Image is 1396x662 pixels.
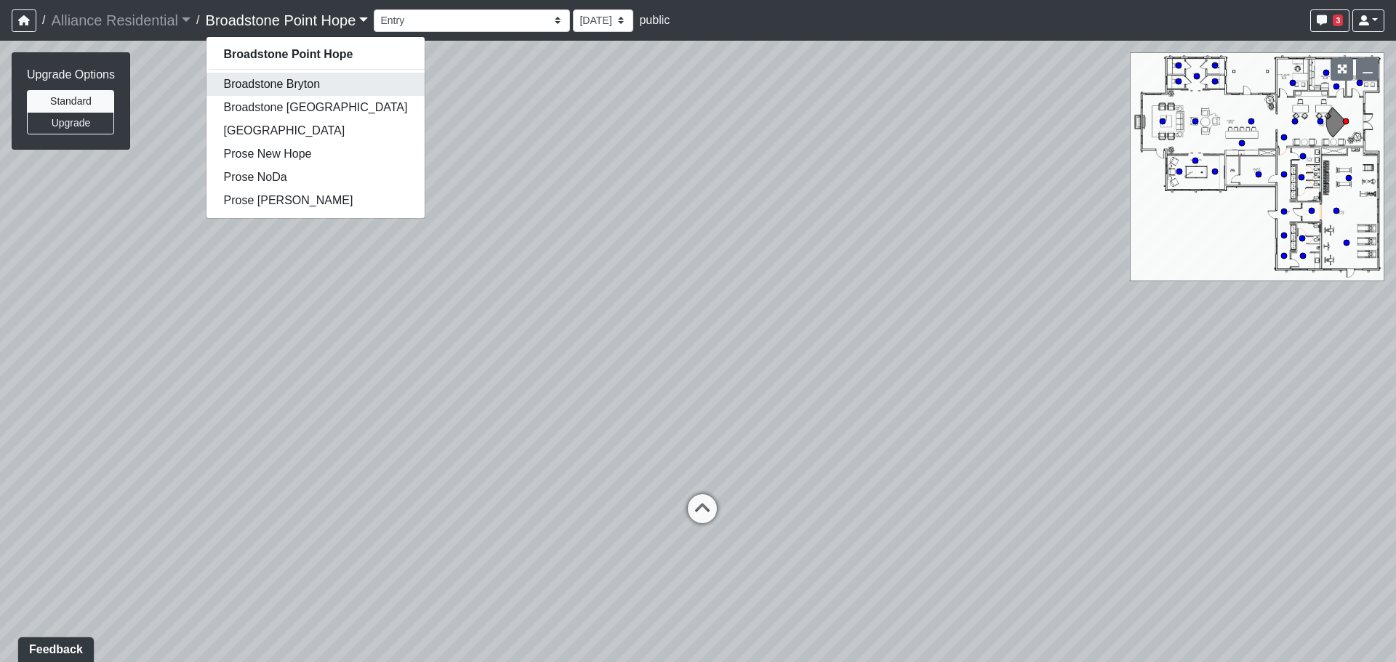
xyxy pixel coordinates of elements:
span: public [639,14,670,26]
a: Broadstone Point Hope [206,6,369,35]
button: Standard [27,90,114,113]
a: Prose [PERSON_NAME] [206,189,425,212]
a: Prose NoDa [206,166,425,189]
span: 3 [1333,15,1343,26]
span: / [190,6,205,35]
strong: Broadstone Point Hope [224,48,353,60]
a: Prose New Hope [206,142,425,166]
h6: Upgrade Options [27,68,115,81]
a: Alliance Residential [51,6,190,35]
button: 3 [1310,9,1349,32]
a: Broadstone Bryton [206,73,425,96]
a: Broadstone Point Hope [206,43,425,66]
a: Broadstone [GEOGRAPHIC_DATA] [206,96,425,119]
iframe: Ybug feedback widget [11,633,97,662]
a: [GEOGRAPHIC_DATA] [206,119,425,142]
div: Broadstone Point Hope [206,36,426,219]
span: / [36,6,51,35]
button: Upgrade [27,112,114,134]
